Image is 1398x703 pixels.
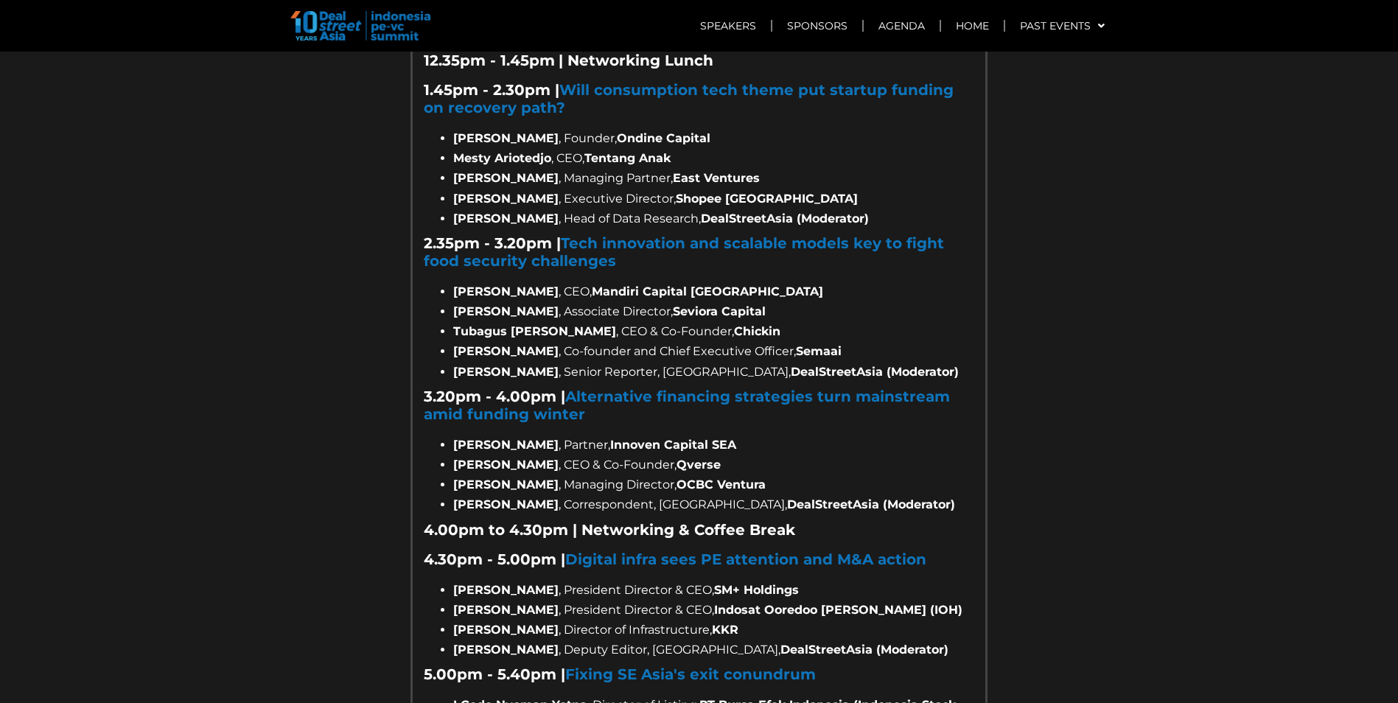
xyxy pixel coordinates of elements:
[787,497,955,511] strong: DealStreetAsia (Moderator)
[453,148,974,168] li: , CEO,
[453,623,559,637] strong: [PERSON_NAME]
[453,168,974,188] li: , Managing Partner,
[453,600,974,620] li: , President Director & CEO,
[453,435,974,455] li: , Partner,
[453,603,559,617] strong: [PERSON_NAME]
[677,478,766,492] strong: OCBC Ventura
[584,151,671,165] strong: Tentang Anak
[592,284,823,298] strong: Mandiri Capital [GEOGRAPHIC_DATA]
[677,458,721,472] strong: Qverse
[685,9,771,43] a: Speakers
[453,640,974,660] li: , Deputy Editor, [GEOGRAPHIC_DATA],
[453,192,559,206] b: [PERSON_NAME]
[424,234,944,270] a: Tech innovation and scalable models key to fight food security challenges
[424,665,565,683] strong: 5.00pm - 5.40pm |
[453,171,559,185] strong: [PERSON_NAME]
[941,9,1004,43] a: Home
[453,362,974,382] li: , Senior Reporter, [GEOGRAPHIC_DATA],
[453,128,974,148] li: , Founder,
[424,521,795,539] strong: 4.00pm to 4.30pm | Networking & Coffee Break
[673,304,766,318] strong: Seviora Capital
[565,665,816,683] a: Fixing SE Asia's exit conundrum
[701,211,869,225] span: DealStreetAsia (Moderator)
[772,9,862,43] a: Sponsors
[424,388,950,423] strong: 3.20pm - 4.00pm |
[734,324,780,338] strong: Chickin
[453,151,551,165] strong: Mesty Ariotedjo
[453,284,559,298] strong: [PERSON_NAME]
[796,344,842,358] b: Semaai
[453,580,974,600] li: , President Director & CEO,
[610,438,736,452] strong: Innoven Capital SEA
[453,458,559,472] strong: [PERSON_NAME]
[453,324,616,338] strong: Tubagus [PERSON_NAME]
[453,583,559,597] strong: [PERSON_NAME]
[453,341,974,361] li: , Co-founder and Chief Executive Officer,
[453,189,974,209] li: , Executive Director,
[453,209,974,228] li: , Head of Data Research,
[453,475,974,494] li: , Managing Director,
[453,304,559,318] strong: [PERSON_NAME]
[453,321,974,341] li: , CEO & Co-Founder,
[453,211,559,225] span: [PERSON_NAME]
[453,365,559,379] strong: [PERSON_NAME]
[565,550,926,568] a: Digital infra sees PE attention and M&A action
[424,388,950,423] a: Alternative financing strategies turn mainstream amid funding winter
[714,603,962,617] strong: Indosat Ooredoo [PERSON_NAME] (IOH)
[453,643,559,657] strong: [PERSON_NAME]
[864,9,940,43] a: Agenda
[453,478,559,492] strong: [PERSON_NAME]
[676,192,858,206] strong: Shopee [GEOGRAPHIC_DATA]
[453,620,974,640] li: , Director of Infrastructure,
[780,643,948,657] strong: DealStreetAsia (Moderator)
[453,494,974,514] li: , Correspondent, [GEOGRAPHIC_DATA],
[424,81,954,116] strong: 1.45pm - 2.30pm |
[424,81,954,116] a: Will consumption tech theme put startup funding on recovery path?
[453,131,559,145] strong: [PERSON_NAME]
[791,365,959,379] strong: DealStreetAsia (Moderator)
[673,171,760,185] strong: East Ventures
[559,52,713,69] strong: | Networking Lunch
[424,234,561,252] b: 2.35pm - 3.20pm |
[424,550,565,568] b: 4.30pm - 5.00pm |
[453,497,559,511] strong: [PERSON_NAME]
[424,52,555,69] b: 12.35pm - 1.45pm
[453,301,974,321] li: , Associate Director,
[453,344,559,358] b: [PERSON_NAME]
[453,281,974,301] li: , CEO,
[453,455,974,475] li: , CEO & Co-Founder,
[617,131,710,145] strong: Ondine Capital
[714,583,799,597] strong: SM+ Holdings
[1005,9,1119,43] a: Past Events
[453,438,559,452] strong: [PERSON_NAME]
[712,623,738,637] strong: KKR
